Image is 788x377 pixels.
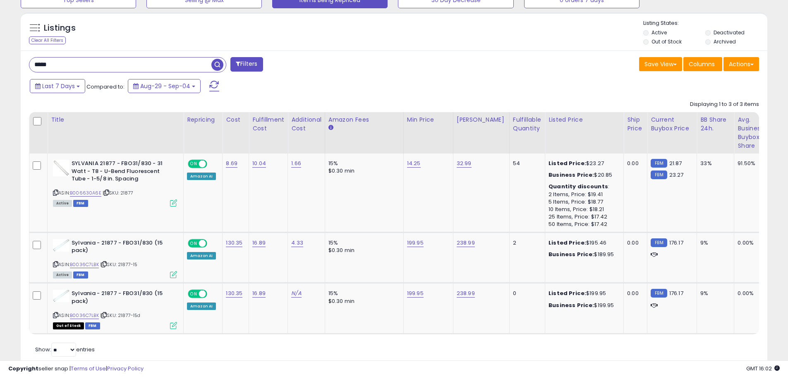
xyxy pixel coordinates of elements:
[548,239,586,247] b: Listed Price:
[189,240,199,247] span: ON
[140,82,190,90] span: Aug-29 - Sep-04
[651,159,667,168] small: FBM
[627,160,641,167] div: 0.00
[513,239,539,247] div: 2
[328,247,397,254] div: $0.30 min
[548,115,620,124] div: Listed Price
[548,289,586,297] b: Listed Price:
[328,298,397,305] div: $0.30 min
[85,322,100,329] span: FBM
[689,60,715,68] span: Columns
[548,206,617,213] div: 10 Items, Price: $18.21
[187,173,216,180] div: Amazon AI
[291,289,301,298] a: N/A
[53,271,72,279] span: All listings currently available for purchase on Amazon
[548,183,617,190] div: :
[53,239,177,278] div: ASIN:
[407,239,424,247] a: 199.95
[738,239,765,247] div: 0.00%
[72,160,172,185] b: SYLVANIA 21877 - FBO31/830 - 31 Watt - T8 - U-Bend Fluorescent Tube - 1-5/8 in. Spacing
[669,289,683,297] span: 176.17
[651,289,667,298] small: FBM
[226,159,237,168] a: 8.69
[29,36,66,44] div: Clear All Filters
[71,365,106,372] a: Terms of Use
[627,290,641,297] div: 0.00
[548,213,617,221] div: 25 Items, Price: $17.42
[291,239,303,247] a: 4.33
[548,290,617,297] div: $199.95
[651,115,693,133] div: Current Buybox Price
[226,115,245,124] div: Cost
[206,240,219,247] span: OFF
[73,200,88,207] span: FBM
[627,115,644,133] div: Ship Price
[70,312,99,319] a: B0036C7LBK
[651,38,682,45] label: Out of Stock
[187,303,216,310] div: Amazon AI
[30,79,85,93] button: Last 7 Days
[548,301,594,309] b: Business Price:
[53,160,69,176] img: 319lu5E+sFL._SL40_.jpg
[513,290,539,297] div: 0
[669,159,682,167] span: 21.87
[86,83,125,91] span: Compared to:
[8,365,38,372] strong: Copyright
[700,290,728,297] div: 9%
[548,251,617,258] div: $189.95
[548,182,608,190] b: Quantity discounts
[328,167,397,175] div: $0.30 min
[457,159,472,168] a: 32.99
[252,239,266,247] a: 16.89
[187,252,216,259] div: Amazon AI
[669,239,683,247] span: 176.17
[291,159,301,168] a: 1.66
[651,238,667,247] small: FBM
[700,115,731,133] div: BB Share 24h.
[548,160,617,167] div: $23.27
[51,115,180,124] div: Title
[328,239,397,247] div: 15%
[100,261,138,268] span: | SKU: 21877-15
[328,124,333,132] small: Amazon Fees.
[226,289,242,298] a: 130.35
[53,290,177,328] div: ASIN:
[103,190,133,196] span: | SKU: 21877
[44,22,76,34] h5: Listings
[738,160,765,167] div: 91.50%
[252,289,266,298] a: 16.89
[627,239,641,247] div: 0.00
[700,160,728,167] div: 33%
[651,170,667,179] small: FBM
[328,290,397,297] div: 15%
[8,365,144,373] div: seller snap | |
[73,271,88,279] span: FBM
[252,159,266,168] a: 10.04
[100,312,141,319] span: | SKU: 21877-15d
[53,322,84,329] span: All listings that are currently out of stock and unavailable for purchase on Amazon
[548,198,617,206] div: 5 Items, Price: $18.77
[53,200,72,207] span: All listings currently available for purchase on Amazon
[738,115,768,150] div: Avg. Business Buybox Share
[70,261,99,268] a: B0036C7LBK
[328,160,397,167] div: 15%
[457,289,475,298] a: 238.99
[206,291,219,298] span: OFF
[457,239,475,247] a: 238.99
[738,290,765,297] div: 0.00%
[252,115,284,133] div: Fulfillment Cost
[548,239,617,247] div: $195.46
[35,346,95,353] span: Show: entries
[714,29,745,36] label: Deactivated
[548,171,617,179] div: $20.85
[690,101,759,108] div: Displaying 1 to 3 of 3 items
[407,115,450,124] div: Min Price
[548,302,617,309] div: $199.95
[328,115,400,124] div: Amazon Fees
[548,159,586,167] b: Listed Price:
[548,221,617,228] div: 50 Items, Price: $17.42
[548,191,617,198] div: 2 Items, Price: $19.41
[714,38,736,45] label: Archived
[53,290,69,302] img: 01gc9tUJ1gL._SL40_.jpg
[683,57,722,71] button: Columns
